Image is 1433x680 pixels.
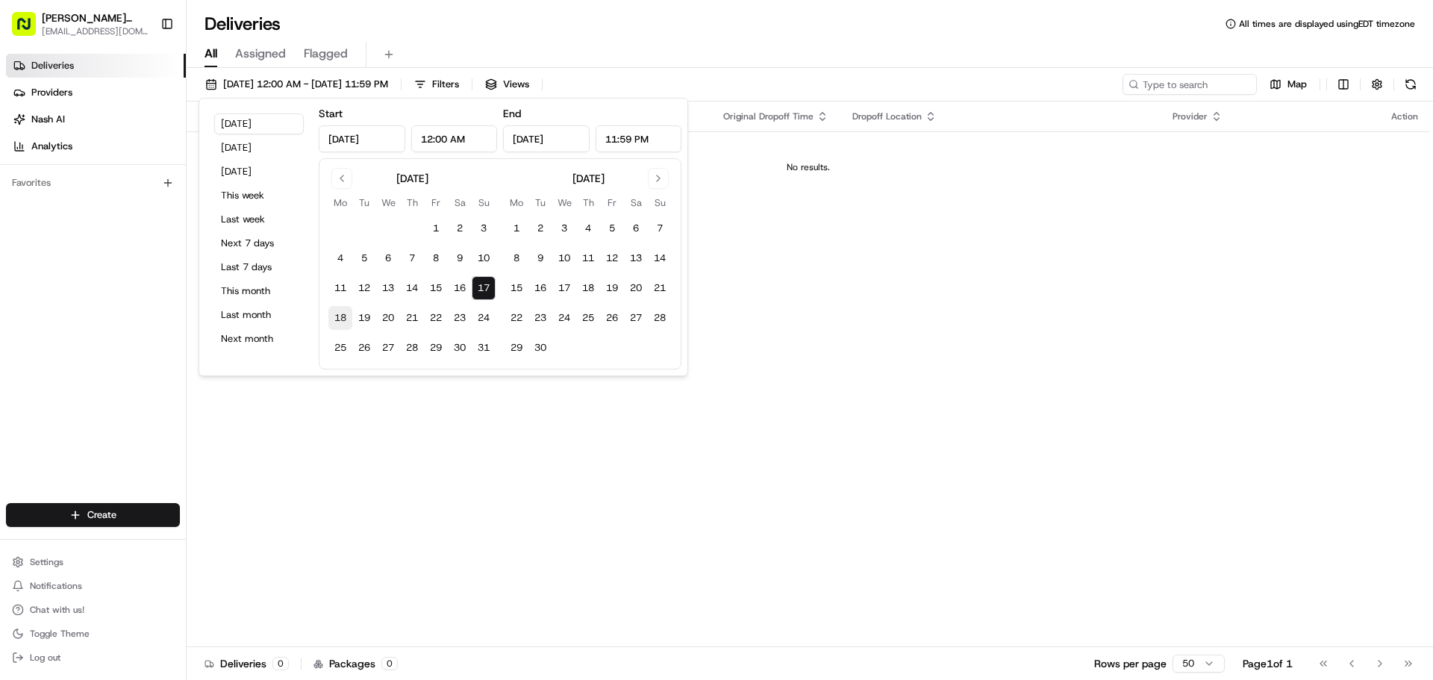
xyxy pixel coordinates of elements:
button: 16 [448,276,472,300]
div: Packages [313,656,398,671]
p: Rows per page [1094,656,1167,671]
button: 17 [552,276,576,300]
button: This month [214,281,304,302]
button: [DATE] 12:00 AM - [DATE] 11:59 PM [199,74,395,95]
span: Dropoff Location [852,110,922,122]
button: 3 [552,216,576,240]
th: Tuesday [528,195,552,210]
button: This week [214,185,304,206]
button: 20 [624,276,648,300]
button: 2 [528,216,552,240]
button: 30 [528,336,552,360]
button: 13 [376,276,400,300]
button: 16 [528,276,552,300]
span: API Documentation [141,334,240,349]
p: Welcome 👋 [15,60,272,84]
th: Sunday [648,195,672,210]
th: Friday [600,195,624,210]
a: Analytics [6,134,186,158]
button: 26 [352,336,376,360]
button: [DATE] [214,161,304,182]
span: Provider [1173,110,1208,122]
button: 12 [600,246,624,270]
button: 22 [424,306,448,330]
span: Flagged [304,45,348,63]
span: Original Dropoff Time [723,110,814,122]
span: • [124,231,129,243]
button: Last week [214,209,304,230]
button: 21 [648,276,672,300]
img: Nash [15,15,45,45]
span: Toggle Theme [30,628,90,640]
button: 5 [352,246,376,270]
div: 0 [381,657,398,670]
button: Log out [6,647,180,668]
button: Settings [6,552,180,573]
button: 2 [448,216,472,240]
button: 14 [648,246,672,270]
button: Start new chat [254,147,272,165]
button: Chat with us! [6,599,180,620]
button: 8 [505,246,528,270]
div: 📗 [15,335,27,347]
button: Toggle Theme [6,623,180,644]
button: 1 [505,216,528,240]
a: Deliveries [6,54,186,78]
button: 13 [624,246,648,270]
div: [DATE] [396,171,428,186]
img: 1736555255976-a54dd68f-1ca7-489b-9aae-adbdc363a1c4 [30,232,42,244]
img: 4920774857489_3d7f54699973ba98c624_72.jpg [31,143,58,169]
button: 11 [576,246,600,270]
button: 7 [400,246,424,270]
button: Last 7 days [214,257,304,278]
th: Tuesday [352,195,376,210]
input: Type to search [1123,74,1257,95]
button: 15 [505,276,528,300]
a: 💻API Documentation [120,328,246,355]
button: Filters [408,74,466,95]
button: 17 [472,276,496,300]
a: Nash AI [6,107,186,131]
button: 6 [624,216,648,240]
span: Assigned [235,45,286,63]
h1: Deliveries [205,12,281,36]
button: 26 [600,306,624,330]
button: 7 [648,216,672,240]
a: Providers [6,81,186,105]
span: Create [87,508,116,522]
button: 25 [576,306,600,330]
button: 24 [552,306,576,330]
span: Notifications [30,580,82,592]
button: [EMAIL_ADDRESS][DOMAIN_NAME] [42,25,149,37]
th: Wednesday [376,195,400,210]
span: Deliveries [31,59,74,72]
label: Start [319,107,343,120]
span: Map [1287,78,1307,91]
button: 1 [424,216,448,240]
span: Providers [31,86,72,99]
div: Favorites [6,171,180,195]
th: Monday [505,195,528,210]
button: 22 [505,306,528,330]
button: 15 [424,276,448,300]
button: Next 7 days [214,233,304,254]
button: 18 [328,306,352,330]
input: Date [319,125,405,152]
button: 6 [376,246,400,270]
span: Settings [30,556,63,568]
button: 27 [624,306,648,330]
button: 28 [400,336,424,360]
div: Page 1 of 1 [1243,656,1293,671]
button: 29 [505,336,528,360]
button: [PERSON_NAME] BBQ[EMAIL_ADDRESS][DOMAIN_NAME] [6,6,154,42]
button: 28 [648,306,672,330]
th: Thursday [576,195,600,210]
th: Monday [328,195,352,210]
div: No results. [193,161,1424,173]
button: Views [478,74,536,95]
span: [DATE] [132,231,163,243]
span: [DATE] 12:00 AM - [DATE] 11:59 PM [223,78,388,91]
div: Past conversations [15,194,96,206]
div: 0 [272,657,289,670]
input: Time [411,125,498,152]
